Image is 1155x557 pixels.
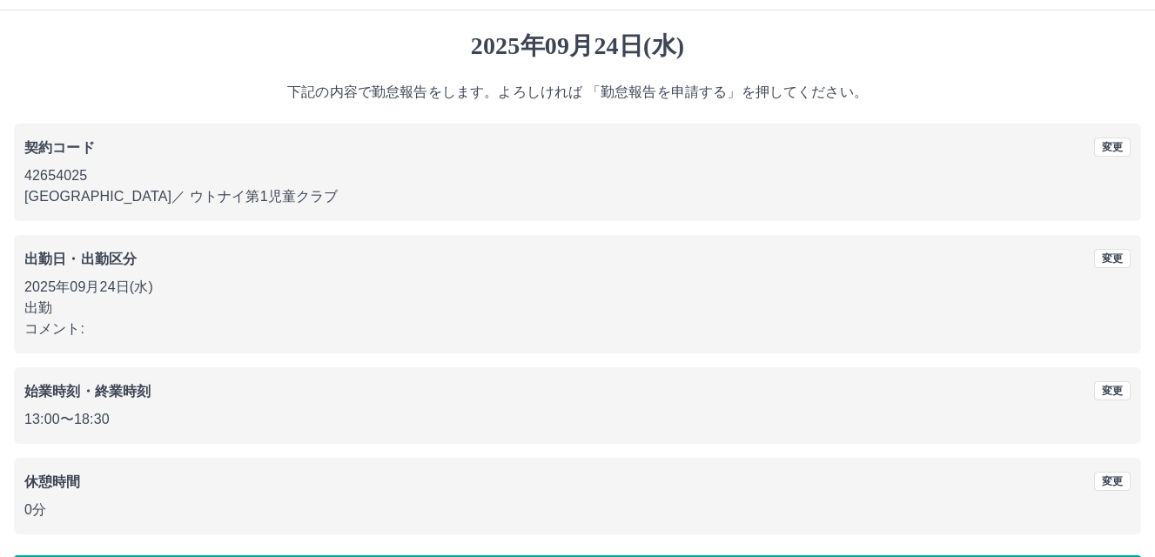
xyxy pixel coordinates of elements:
[1094,381,1131,400] button: 変更
[24,140,95,155] b: 契約コード
[24,319,1131,339] p: コメント:
[1094,472,1131,491] button: 変更
[24,186,1131,207] p: [GEOGRAPHIC_DATA] ／ ウトナイ第1児童クラブ
[24,298,1131,319] p: 出勤
[24,277,1131,298] p: 2025年09月24日(水)
[24,409,1131,430] p: 13:00 〜 18:30
[24,384,151,399] b: 始業時刻・終業時刻
[24,252,137,266] b: 出勤日・出勤区分
[14,82,1141,103] p: 下記の内容で勤怠報告をします。よろしければ 「勤怠報告を申請する」を押してください。
[24,500,1131,520] p: 0分
[24,165,1131,186] p: 42654025
[1094,249,1131,268] button: 変更
[1094,138,1131,157] button: 変更
[14,31,1141,61] h1: 2025年09月24日(水)
[24,474,81,489] b: 休憩時間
